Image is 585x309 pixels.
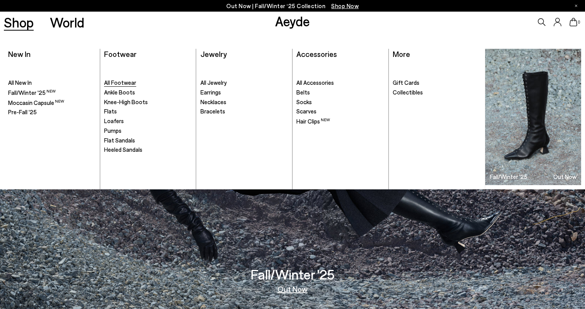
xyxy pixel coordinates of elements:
span: Collectibles [393,89,423,96]
span: Pumps [104,127,121,134]
a: Pumps [104,127,192,135]
span: Bracelets [200,108,225,115]
a: Belts [296,89,384,96]
a: Fall/Winter '25 Out Now [485,49,581,185]
span: 0 [577,20,581,24]
a: All Accessories [296,79,384,87]
span: Loafers [104,117,124,124]
a: Shop [4,15,34,29]
a: Flats [104,108,192,115]
img: Group_1295_900x.jpg [485,49,581,185]
span: Fall/Winter '25 [8,89,56,96]
p: Out Now | Fall/Winter ‘25 Collection [226,1,359,11]
span: Flats [104,108,117,115]
a: Out Now [277,285,308,293]
a: Scarves [296,108,384,115]
span: Moccasin Capsule [8,99,64,106]
a: 0 [570,18,577,26]
a: Earrings [200,89,288,96]
a: Aeyde [275,13,310,29]
a: Hair Clips [296,117,384,125]
span: Flat Sandals [104,137,135,144]
span: Necklaces [200,98,226,105]
a: Knee-High Boots [104,98,192,106]
span: All Footwear [104,79,136,86]
a: Gift Cards [393,79,481,87]
span: Belts [296,89,310,96]
a: All Footwear [104,79,192,87]
h3: Fall/Winter '25 [490,174,527,180]
a: Bracelets [200,108,288,115]
a: Pre-Fall '25 [8,108,96,116]
a: Jewelry [200,49,227,58]
a: All New In [8,79,96,87]
a: Collectibles [393,89,481,96]
a: Moccasin Capsule [8,99,96,107]
a: Fall/Winter '25 [8,89,96,97]
span: Knee-High Boots [104,98,148,105]
span: Pre-Fall '25 [8,108,37,115]
a: All Jewelry [200,79,288,87]
span: Navigate to /collections/new-in [331,2,359,9]
a: Flat Sandals [104,137,192,144]
span: Ankle Boots [104,89,135,96]
a: World [50,15,84,29]
span: Gift Cards [393,79,419,86]
span: Heeled Sandals [104,146,142,153]
a: New In [8,49,31,58]
span: All Jewelry [200,79,227,86]
a: Necklaces [200,98,288,106]
h3: Fall/Winter '25 [251,268,335,281]
a: Heeled Sandals [104,146,192,154]
span: Socks [296,98,312,105]
a: More [393,49,410,58]
a: Accessories [296,49,337,58]
span: Scarves [296,108,316,115]
h3: Out Now [553,174,576,180]
span: Hair Clips [296,118,330,125]
span: All Accessories [296,79,334,86]
a: Socks [296,98,384,106]
span: All New In [8,79,32,86]
a: Loafers [104,117,192,125]
a: Ankle Boots [104,89,192,96]
a: Footwear [104,49,137,58]
span: Earrings [200,89,221,96]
